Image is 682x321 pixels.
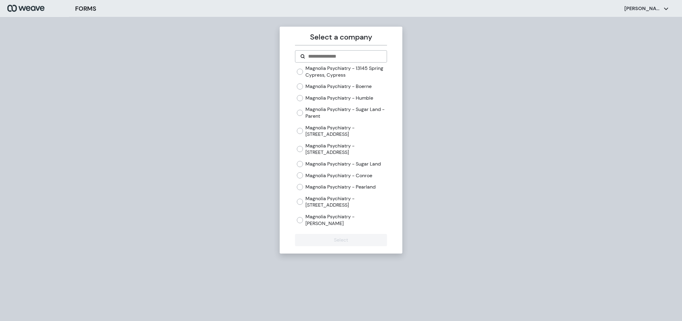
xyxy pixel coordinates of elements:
h3: FORMS [75,4,96,13]
label: Magnolia Psychiatry - 13145 Spring Cypress, Cypress [305,65,387,78]
label: Magnolia Psychiatry - Boerne [305,83,372,90]
label: Magnolia Psychiatry - [STREET_ADDRESS] [305,124,387,138]
label: Magnolia Psychiatry - Sugar Land - Parent [305,106,387,119]
input: Search [308,53,381,60]
label: Magnolia Psychiatry - [PERSON_NAME] [305,213,387,227]
label: Magnolia Psychiatry - Humble [305,95,373,101]
label: Magnolia Psychiatry - [STREET_ADDRESS] [305,195,387,208]
p: [PERSON_NAME] [624,5,661,12]
p: Select a company [295,32,387,43]
label: Magnolia Psychiatry - Sugar Land [305,161,381,167]
label: Magnolia Psychiatry - Pearland [305,184,376,190]
label: Magnolia Psychiatry - Conroe [305,172,372,179]
label: Magnolia Psychiatry - [STREET_ADDRESS] [305,143,387,156]
button: Select [295,234,387,246]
